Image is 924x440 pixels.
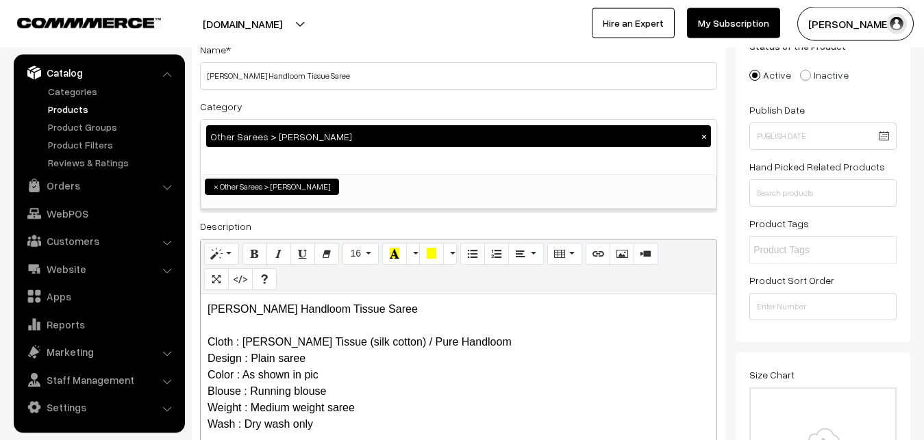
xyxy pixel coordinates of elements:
[749,122,897,150] input: Publish Date
[206,125,711,147] div: Other Sarees > [PERSON_NAME]
[749,293,897,320] input: Enter Number
[45,120,180,134] a: Product Groups
[17,367,180,392] a: Staff Management
[200,62,717,90] input: Name
[17,201,180,226] a: WebPOS
[460,243,485,265] button: Unordered list (CTRL+SHIFT+NUM7)
[749,216,809,231] label: Product Tags
[17,18,161,28] img: COMMMERCE
[610,243,634,265] button: Picture
[200,99,242,114] label: Category
[228,268,253,290] button: Code View
[443,243,457,265] button: More Color
[17,60,180,85] a: Catalog
[17,339,180,364] a: Marketing
[290,243,315,265] button: Underline (CTRL+U)
[214,181,218,193] span: ×
[45,84,180,99] a: Categories
[205,179,339,195] li: Other Sarees > Maheswari Sarees
[800,68,849,82] label: Inactive
[242,243,267,265] button: Bold (CTRL+B)
[797,7,914,41] button: [PERSON_NAME]
[204,268,229,290] button: Full Screen
[749,68,791,82] label: Active
[586,243,610,265] button: Link (CTRL+K)
[17,173,180,198] a: Orders
[406,243,420,265] button: More Color
[698,130,710,142] button: ×
[484,243,509,265] button: Ordered list (CTRL+SHIFT+NUM8)
[17,14,137,30] a: COMMMERCE
[749,179,897,207] input: Search products
[17,229,180,253] a: Customers
[508,243,543,265] button: Paragraph
[155,7,330,41] button: [DOMAIN_NAME]
[17,257,180,281] a: Website
[45,102,180,116] a: Products
[749,103,805,117] label: Publish Date
[45,138,180,152] a: Product Filters
[17,395,180,419] a: Settings
[200,42,231,57] label: Name
[634,243,658,265] button: Video
[749,273,834,287] label: Product Sort Order
[419,243,444,265] button: Background Color
[749,159,885,174] label: Hand Picked Related Products
[547,243,582,265] button: Table
[382,243,407,265] button: Recent Color
[753,243,873,257] input: Product Tags
[266,243,291,265] button: Italic (CTRL+I)
[17,284,180,309] a: Apps
[204,243,239,265] button: Style
[252,268,277,290] button: Help
[200,219,251,233] label: Description
[45,155,180,170] a: Reviews & Ratings
[342,243,379,265] button: Font Size
[592,8,675,38] a: Hire an Expert
[350,248,361,259] span: 16
[687,8,780,38] a: My Subscription
[749,367,795,382] label: Size Chart
[17,312,180,337] a: Reports
[314,243,339,265] button: Remove Font Style (CTRL+\)
[886,14,907,34] img: user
